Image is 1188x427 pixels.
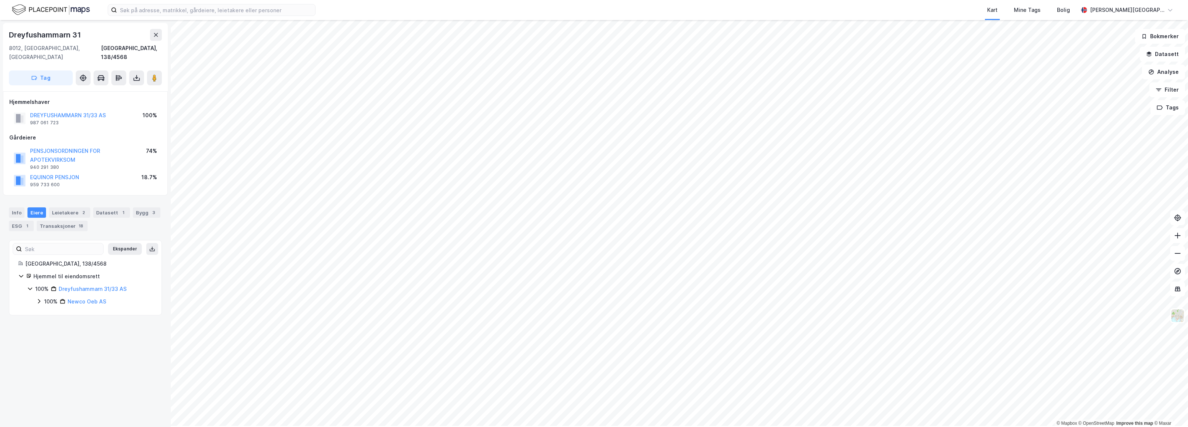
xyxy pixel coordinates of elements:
[150,209,157,216] div: 3
[9,29,82,41] div: Dreyfushammarn 31
[33,272,153,281] div: Hjemmel til eiendomsrett
[1014,6,1041,14] div: Mine Tags
[1151,391,1188,427] iframe: Chat Widget
[1149,82,1185,97] button: Filter
[9,98,161,106] div: Hjemmelshaver
[1135,29,1185,44] button: Bokmerker
[93,207,130,218] div: Datasett
[1142,65,1185,79] button: Analyse
[1171,309,1185,323] img: Z
[68,298,106,305] a: Newco Oeb AS
[25,259,153,268] div: [GEOGRAPHIC_DATA], 138/4568
[1151,100,1185,115] button: Tags
[1057,6,1070,14] div: Bolig
[9,133,161,142] div: Gårdeiere
[108,243,142,255] button: Ekspander
[9,70,73,85] button: Tag
[133,207,160,218] div: Bygg
[37,221,88,231] div: Transaksjoner
[1078,421,1114,426] a: OpenStreetMap
[987,6,998,14] div: Kart
[1090,6,1164,14] div: [PERSON_NAME][GEOGRAPHIC_DATA]
[80,209,87,216] div: 2
[30,164,59,170] div: 940 291 380
[146,147,157,155] div: 74%
[30,182,60,188] div: 959 733 600
[9,44,101,62] div: 8012, [GEOGRAPHIC_DATA], [GEOGRAPHIC_DATA]
[77,222,85,230] div: 18
[35,285,49,293] div: 100%
[9,221,34,231] div: ESG
[44,297,58,306] div: 100%
[27,207,46,218] div: Eiere
[12,3,90,16] img: logo.f888ab2527a4732fd821a326f86c7f29.svg
[1057,421,1077,426] a: Mapbox
[9,207,25,218] div: Info
[22,243,103,254] input: Søk
[143,111,157,120] div: 100%
[23,222,31,230] div: 1
[30,120,59,126] div: 987 061 723
[49,207,90,218] div: Leietakere
[1116,421,1153,426] a: Improve this map
[1140,47,1185,62] button: Datasett
[117,4,315,16] input: Søk på adresse, matrikkel, gårdeiere, leietakere eller personer
[59,286,127,292] a: Dreyfushammarn 31/33 AS
[141,173,157,182] div: 18.7%
[101,44,162,62] div: [GEOGRAPHIC_DATA], 138/4568
[120,209,127,216] div: 1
